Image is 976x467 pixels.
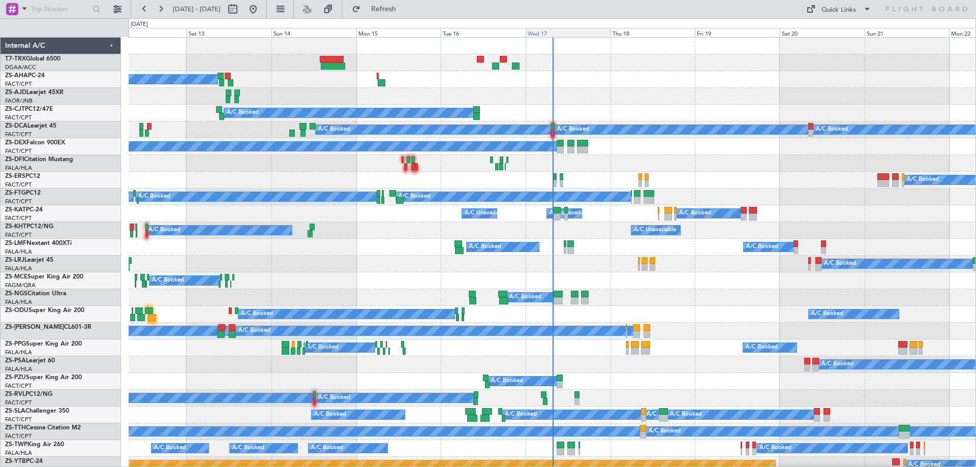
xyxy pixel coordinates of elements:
a: ZS-RVLPC12/NG [5,391,52,397]
div: A/C Booked [232,441,264,456]
div: A/C Booked [238,323,270,338]
span: ZS-AHA [5,73,28,79]
span: ZS-YTB [5,458,26,464]
div: Thu 18 [611,28,695,37]
div: A/C Booked [746,239,778,255]
a: FALA/HLA [5,248,32,256]
div: A/C Booked [557,122,589,137]
input: Trip Number [31,2,89,17]
div: A/C Booked [154,441,186,456]
div: A/C Booked [138,189,170,204]
span: ZS-PSA [5,358,26,364]
div: A/C Booked [314,407,346,422]
div: A/C Booked [505,407,537,422]
div: Wed 17 [526,28,611,37]
a: ZS-LRJLearjet 45 [5,257,53,263]
span: ZS-PPG [5,341,26,347]
div: Sun 21 [865,28,950,37]
a: FALA/HLA [5,449,32,457]
a: ZS-ODUSuper King Air 200 [5,307,84,314]
a: FAOR/JNB [5,97,33,105]
div: A/C Booked [307,340,339,355]
span: ZS-SLA [5,408,25,414]
span: ZS-PZU [5,375,26,381]
a: FACT/CPT [5,80,32,88]
a: FACT/CPT [5,131,32,138]
span: ZS-LRJ [5,257,24,263]
span: ZS-FTG [5,190,26,196]
div: A/C Booked [509,290,541,305]
a: DGAA/ACC [5,64,36,71]
a: ZS-PPGSuper King Air 200 [5,341,82,347]
a: ZS-AHAPC-24 [5,73,45,79]
span: ZS-AJD [5,89,26,96]
a: T7-TRXGlobal 6500 [5,56,60,62]
div: A/C Booked [241,306,273,322]
a: ZS-PSALearjet 60 [5,358,55,364]
div: A/C Booked [227,105,259,120]
a: ZS-FTGPC12 [5,190,41,196]
div: A/C Booked [670,407,702,422]
div: A/C Unavailable [634,223,676,238]
span: ZS-TWP [5,442,27,448]
a: ZS-ERSPC12 [5,173,40,179]
div: A/C Booked [821,357,853,372]
a: ZS-NGSCitation Ultra [5,291,66,297]
div: Sat 20 [780,28,865,37]
a: FACT/CPT [5,214,32,222]
div: A/C Unavailable [465,206,507,221]
span: ZS-LMF [5,240,26,246]
a: ZS-[PERSON_NAME]CL601-3R [5,324,91,330]
div: A/C Booked [649,424,681,439]
a: FALA/HLA [5,164,32,172]
a: ZS-CJTPC12/47E [5,106,53,112]
a: FACT/CPT [5,432,32,440]
div: A/C Booked [746,340,778,355]
a: FACT/CPT [5,399,32,407]
a: FACT/CPT [5,198,32,205]
div: Tue 16 [441,28,526,37]
span: ZS-NGS [5,291,27,297]
div: A/C Booked [759,441,791,456]
span: ZS-ERS [5,173,25,179]
span: ZS-MCE [5,274,27,280]
a: FACT/CPT [5,416,32,423]
a: ZS-PZUSuper King Air 200 [5,375,82,381]
a: ZS-TTHCessna Citation M2 [5,425,81,431]
a: ZS-YTBPC-24 [5,458,43,464]
div: Fri 19 [695,28,780,37]
span: ZS-KHT [5,224,26,230]
span: ZS-TTH [5,425,26,431]
a: ZS-KHTPC12/NG [5,224,53,230]
span: ZS-DCA [5,123,27,129]
div: A/C Booked [679,206,711,221]
a: FALA/HLA [5,298,32,306]
div: A/C Booked [491,373,523,389]
span: [DATE] - [DATE] [173,5,221,14]
a: FALA/HLA [5,265,32,272]
button: Refresh [347,1,408,17]
span: ZS-RVL [5,391,25,397]
a: FACT/CPT [5,114,32,121]
div: A/C Booked [907,172,939,188]
a: FAGM/QRA [5,282,36,289]
a: ZS-TWPKing Air 260 [5,442,64,448]
a: ZS-AJDLearjet 45XR [5,89,64,96]
div: A/C Unavailable [550,206,592,221]
a: FACT/CPT [5,382,32,390]
a: FACT/CPT [5,147,32,155]
span: ZS-KAT [5,207,26,213]
a: ZS-DFICitation Mustang [5,157,73,163]
div: A/C Booked [824,256,856,271]
a: FACT/CPT [5,181,32,189]
a: FALA/HLA [5,349,32,356]
a: FALA/HLA [5,365,32,373]
span: ZS-ODU [5,307,28,314]
a: ZS-SLAChallenger 350 [5,408,69,414]
div: Sun 14 [271,28,356,37]
div: A/C Booked [152,273,184,288]
span: T7-TRX [5,56,26,62]
div: Quick Links [821,5,856,15]
a: ZS-MCESuper King Air 200 [5,274,83,280]
span: ZS-DFI [5,157,24,163]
